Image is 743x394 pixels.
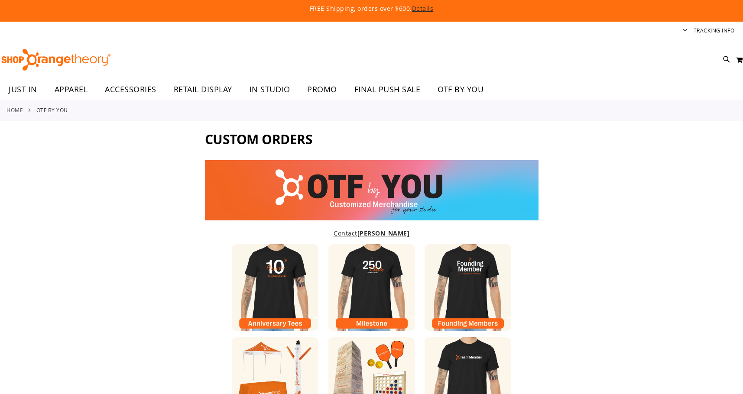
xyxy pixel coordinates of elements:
span: RETAIL DISPLAY [174,80,232,99]
button: Account menu [683,27,687,35]
strong: OTF By You [36,106,68,114]
span: PROMO [307,80,337,99]
p: FREE Shipping, orders over $600. [112,4,632,13]
img: OTF Custom Orders [205,160,539,220]
span: ACCESSORIES [105,80,156,99]
h1: Custom Orders [205,132,539,152]
span: JUST IN [9,80,37,99]
a: OTF BY YOU [429,80,492,99]
img: Milestone Tile [328,244,415,331]
a: Home [6,106,23,114]
img: Anniversary Tile [232,244,318,331]
a: APPAREL [46,80,97,100]
a: PROMO [298,80,346,100]
span: OTF BY YOU [438,80,483,99]
span: FINAL PUSH SALE [354,80,421,99]
a: RETAIL DISPLAY [165,80,241,100]
a: IN STUDIO [241,80,299,100]
a: Details [412,4,434,13]
a: Contact[PERSON_NAME] [334,229,409,237]
span: APPAREL [55,80,88,99]
img: Founding Member Tile [425,244,511,331]
b: [PERSON_NAME] [357,229,410,237]
a: ACCESSORIES [96,80,165,100]
span: IN STUDIO [250,80,290,99]
a: Tracking Info [694,27,735,34]
a: FINAL PUSH SALE [346,80,429,100]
